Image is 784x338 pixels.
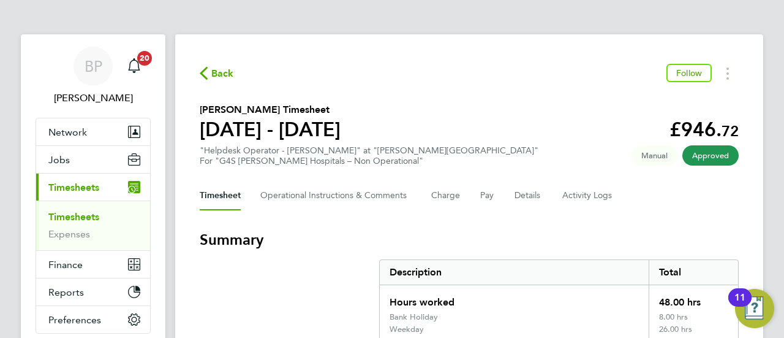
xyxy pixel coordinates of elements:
a: Expenses [48,228,90,240]
div: 48.00 hrs [649,285,738,312]
button: Timesheet [200,181,241,210]
span: 20 [137,51,152,66]
button: Operational Instructions & Comments [260,181,412,210]
span: BP [85,58,102,74]
button: Activity Logs [562,181,614,210]
h3: Summary [200,230,739,250]
button: Timesheets Menu [717,64,739,83]
h1: [DATE] - [DATE] [200,117,341,142]
button: Timesheets [36,174,150,201]
h2: [PERSON_NAME] Timesheet [200,102,341,117]
div: For "G4S [PERSON_NAME] Hospitals – Non Operational" [200,156,538,166]
button: Details [514,181,543,210]
a: Timesheets [48,211,99,223]
div: Total [649,260,738,285]
span: Back [211,66,234,81]
span: 72 [722,122,739,140]
span: Reports [48,286,84,298]
div: "Helpdesk Operator - [PERSON_NAME]" at "[PERSON_NAME][GEOGRAPHIC_DATA]" [200,145,538,166]
span: Preferences [48,314,101,326]
button: Charge [431,181,461,210]
span: Network [48,126,87,138]
button: Back [200,66,234,81]
div: Hours worked [380,285,649,312]
div: 11 [734,298,745,313]
button: Pay [480,181,495,210]
a: BP[PERSON_NAME] [36,47,151,106]
span: This timesheet was manually created. [631,145,677,166]
div: 26.00 hrs [649,325,738,337]
button: Jobs [36,146,150,173]
app-decimal: £946. [669,118,739,141]
span: Finance [48,259,83,271]
button: Follow [666,64,712,82]
div: Bank Holiday [390,312,438,322]
button: Preferences [36,306,150,333]
span: Jobs [48,154,70,166]
div: Timesheets [36,201,150,250]
div: Description [380,260,649,285]
a: 20 [122,47,146,86]
div: 8.00 hrs [649,312,738,325]
span: Becky Paintin [36,91,151,106]
button: Reports [36,278,150,305]
button: Network [36,118,150,145]
div: Weekday [390,325,424,334]
span: This timesheet has been approved. [682,145,739,166]
button: Finance [36,251,150,278]
span: Follow [676,67,702,79]
button: Open Resource Center, 11 new notifications [735,289,774,328]
span: Timesheets [48,182,99,193]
